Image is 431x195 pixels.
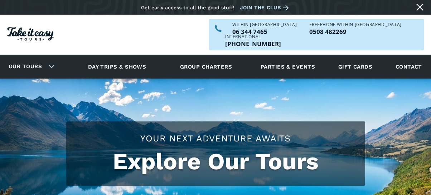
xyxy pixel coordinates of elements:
h2: Your Next Adventure Awaits [73,132,358,145]
div: Freephone WITHIN [GEOGRAPHIC_DATA] [309,22,401,27]
a: Group charters [171,57,241,76]
a: Gift cards [335,57,376,76]
a: Call us within NZ on 063447465 [232,29,297,35]
div: International [225,35,281,39]
div: WITHIN [GEOGRAPHIC_DATA] [232,22,297,27]
a: Call us outside of NZ on +6463447465 [225,41,281,47]
p: 0508 482269 [309,29,401,35]
a: Our tours [3,58,47,75]
a: Parties & events [257,57,319,76]
img: Take it easy Tours logo [7,27,54,41]
h1: Explore Our Tours [73,148,358,175]
a: Contact [392,57,426,76]
a: Join the club [240,3,291,12]
a: Day trips & shows [79,57,155,76]
a: Homepage [7,24,54,46]
div: Get early access to all the good stuff! [141,5,234,10]
a: Close message [414,1,426,13]
p: [PHONE_NUMBER] [225,41,281,47]
p: 06 344 7465 [232,29,297,35]
a: Call us freephone within NZ on 0508482269 [309,29,401,35]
